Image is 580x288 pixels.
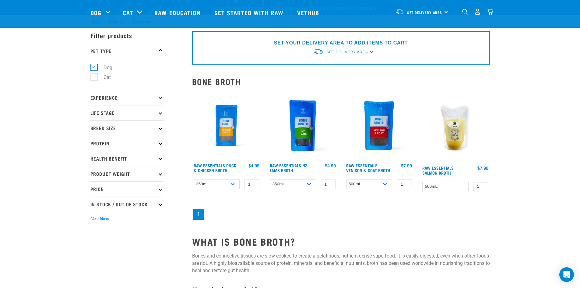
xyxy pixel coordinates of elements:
[326,50,368,54] span: Set Delivery Area
[148,0,208,25] a: Raw Education
[90,8,101,17] a: Dog
[94,73,113,81] label: Cat
[192,77,490,86] h2: Bone Broth
[90,120,163,136] p: Breed Size
[321,180,336,189] input: 1
[268,91,337,160] img: Raw Essentials New Zealand Lamb Bone Broth For Cats & Dogs
[94,64,115,71] label: Dog
[314,48,323,55] img: van-moving.png
[325,163,336,168] div: $4.99
[473,182,488,191] input: 1
[193,209,204,220] a: Page 1
[401,163,412,168] div: $7.99
[462,9,468,15] img: home-icon-1@2x.png
[90,105,163,120] p: Life Stage
[270,164,307,171] a: Raw Essentials NZ Lamb Broth
[90,28,163,43] p: Filter products
[123,8,133,17] a: Cat
[90,197,163,212] p: In Stock / Out Of Stock
[248,163,259,168] div: $4.99
[90,43,163,58] p: Pet Type
[192,91,261,160] img: RE Product Shoot 2023 Nov8793 1
[90,181,163,197] p: Price
[192,236,490,247] h2: WHAT IS BONE BROTH?
[90,136,163,151] p: Protein
[559,267,574,282] div: Open Intercom Messenger
[345,91,414,160] img: Raw Essentials Venison Goat Novel Protein Hypoallergenic Bone Broth Cats & Dogs
[90,166,163,181] p: Product Weight
[194,164,236,171] a: Raw Essentials Duck & Chicken Broth
[421,91,490,162] img: Salmon Broth
[397,180,412,189] input: 1
[487,9,493,15] img: home-icon@2x.png
[244,180,259,189] input: 1
[477,165,488,170] div: $7.90
[208,0,291,25] a: Get started with Raw
[192,208,490,221] nav: pagination
[396,9,404,14] img: van-moving.png
[474,9,481,15] img: user.png
[90,216,109,222] button: Clear filters
[291,0,327,25] a: Vethub
[90,151,163,166] p: Health Benefit
[274,39,408,47] p: SET YOUR DELIVERY AREA TO ADD ITEMS TO CART
[90,90,163,105] p: Experience
[407,11,442,13] span: Set Delivery Area
[422,167,454,174] a: Raw Essentials Salmon Broth
[192,252,490,274] p: Bones and connective tissues are slow cooked to create a gelatinous, nutrient-dense superfood. It...
[346,164,390,171] a: Raw Essentials Venison & Goat Broth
